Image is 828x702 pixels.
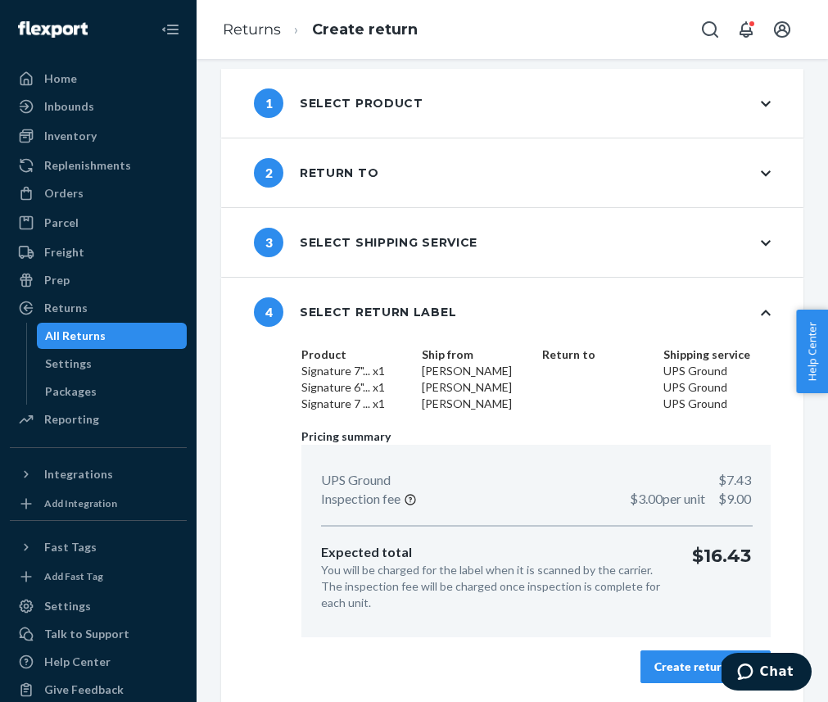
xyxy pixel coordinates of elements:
[44,682,124,698] div: Give Feedback
[44,466,113,482] div: Integrations
[44,626,129,642] div: Talk to Support
[44,215,79,231] div: Parcel
[254,158,283,188] span: 2
[254,88,283,118] span: 1
[312,20,418,38] a: Create return
[301,379,409,396] dd: Signature 6"... x1
[321,543,666,562] p: Expected total
[10,180,187,206] a: Orders
[10,239,187,265] a: Freight
[694,13,726,46] button: Open Search Box
[321,562,666,611] p: You will be charged for the label when it is scanned by the carrier. The inspection fee will be c...
[10,66,187,92] a: Home
[45,328,106,344] div: All Returns
[254,88,423,118] div: Select product
[44,98,94,115] div: Inbounds
[37,351,188,377] a: Settings
[44,272,70,288] div: Prep
[10,567,187,587] a: Add Fast Tag
[45,383,97,400] div: Packages
[422,346,529,363] dt: Ship from
[44,70,77,87] div: Home
[796,310,828,393] button: Help Center
[630,491,705,506] span: $3.00 per unit
[37,323,188,349] a: All Returns
[10,295,187,321] a: Returns
[730,13,762,46] button: Open notifications
[44,539,97,555] div: Fast Tags
[630,490,751,509] p: $9.00
[44,598,91,614] div: Settings
[44,157,131,174] div: Replenishments
[10,267,187,293] a: Prep
[18,21,88,38] img: Flexport logo
[10,621,187,647] button: Talk to Support
[10,93,187,120] a: Inbounds
[663,363,771,379] dd: UPS Ground
[10,593,187,619] a: Settings
[44,496,117,510] div: Add Integration
[210,6,431,54] ol: breadcrumbs
[654,659,757,675] div: Create return label
[663,396,771,412] dd: UPS Ground
[301,428,771,445] p: Pricing summary
[663,346,771,363] dt: Shipping service
[254,158,378,188] div: Return to
[254,297,283,327] span: 4
[44,569,103,583] div: Add Fast Tag
[542,346,649,363] dt: Return to
[10,534,187,560] button: Fast Tags
[422,396,529,412] dd: [PERSON_NAME]
[254,228,477,257] div: Select shipping service
[692,543,751,611] p: $16.43
[44,185,84,202] div: Orders
[254,228,283,257] span: 3
[663,379,771,396] dd: UPS Ground
[44,128,97,144] div: Inventory
[640,650,771,683] button: Create return label
[422,379,529,396] dd: [PERSON_NAME]
[44,244,84,260] div: Freight
[254,297,456,327] div: Select return label
[10,649,187,675] a: Help Center
[301,396,409,412] dd: Signature 7 ... x1
[718,471,751,490] p: $7.43
[10,152,187,179] a: Replenishments
[44,300,88,316] div: Returns
[321,471,391,490] p: UPS Ground
[10,123,187,149] a: Inventory
[10,406,187,433] a: Reporting
[37,378,188,405] a: Packages
[766,13,799,46] button: Open account menu
[301,363,409,379] dd: Signature 7"... x1
[44,654,111,670] div: Help Center
[45,356,92,372] div: Settings
[10,461,187,487] button: Integrations
[154,13,187,46] button: Close Navigation
[722,653,812,694] iframe: Opens a widget where you can chat to one of our agents
[422,363,529,379] dd: [PERSON_NAME]
[223,20,281,38] a: Returns
[10,494,187,514] a: Add Integration
[44,411,99,428] div: Reporting
[10,210,187,236] a: Parcel
[321,490,400,509] p: Inspection fee
[301,346,409,363] dt: Product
